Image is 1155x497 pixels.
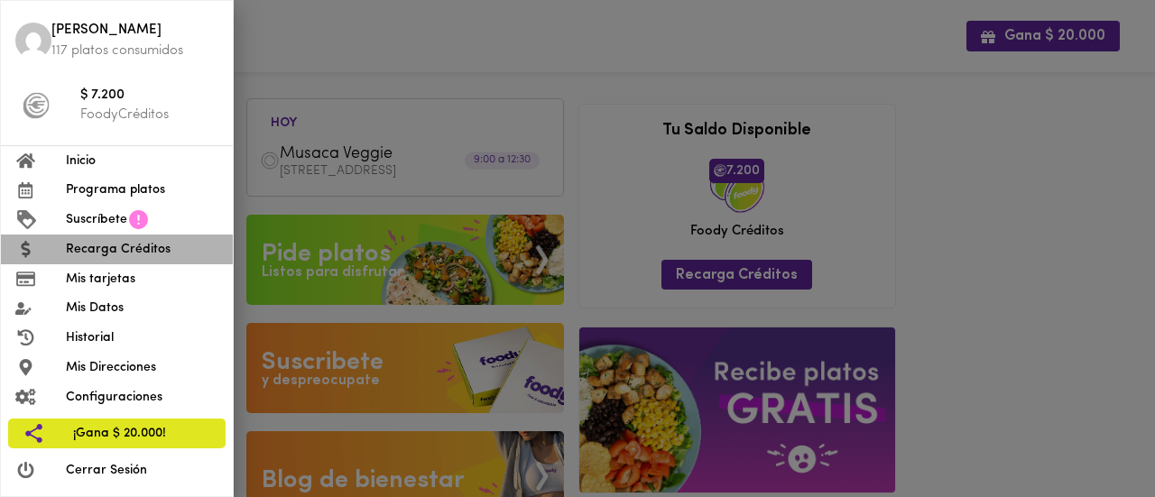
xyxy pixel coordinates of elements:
[80,86,218,106] span: $ 7.200
[66,152,218,170] span: Inicio
[66,358,218,377] span: Mis Direcciones
[66,328,218,347] span: Historial
[51,41,218,60] p: 117 platos consumidos
[15,23,51,59] img: Elena
[66,210,127,229] span: Suscríbete
[80,106,218,124] p: FoodyCréditos
[66,299,218,318] span: Mis Datos
[66,388,218,407] span: Configuraciones
[66,240,218,259] span: Recarga Créditos
[66,270,218,289] span: Mis tarjetas
[23,92,50,119] img: foody-creditos-black.png
[51,21,218,41] span: [PERSON_NAME]
[66,180,218,199] span: Programa platos
[73,424,211,443] span: ¡Gana $ 20.000!
[66,461,218,480] span: Cerrar Sesión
